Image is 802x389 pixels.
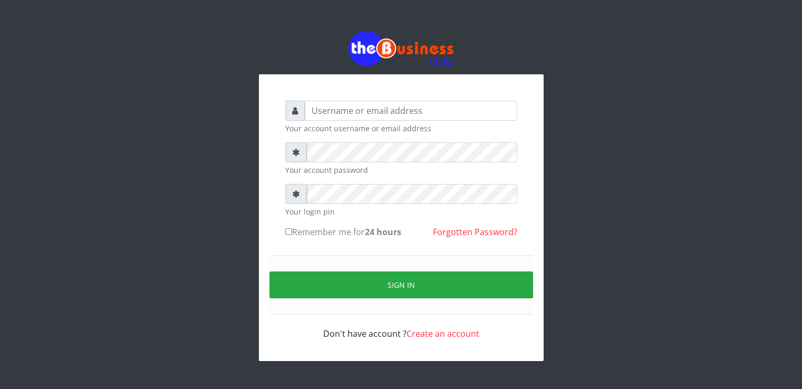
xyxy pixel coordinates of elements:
label: Remember me for [285,226,401,238]
a: Create an account [407,328,479,339]
input: Remember me for24 hours [285,228,292,235]
small: Your account username or email address [285,123,517,134]
a: Forgotten Password? [433,226,517,238]
small: Your login pin [285,206,517,217]
input: Username or email address [305,101,517,121]
div: Don't have account ? [285,315,517,340]
button: Sign in [269,271,533,298]
b: 24 hours [365,226,401,238]
small: Your account password [285,164,517,176]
